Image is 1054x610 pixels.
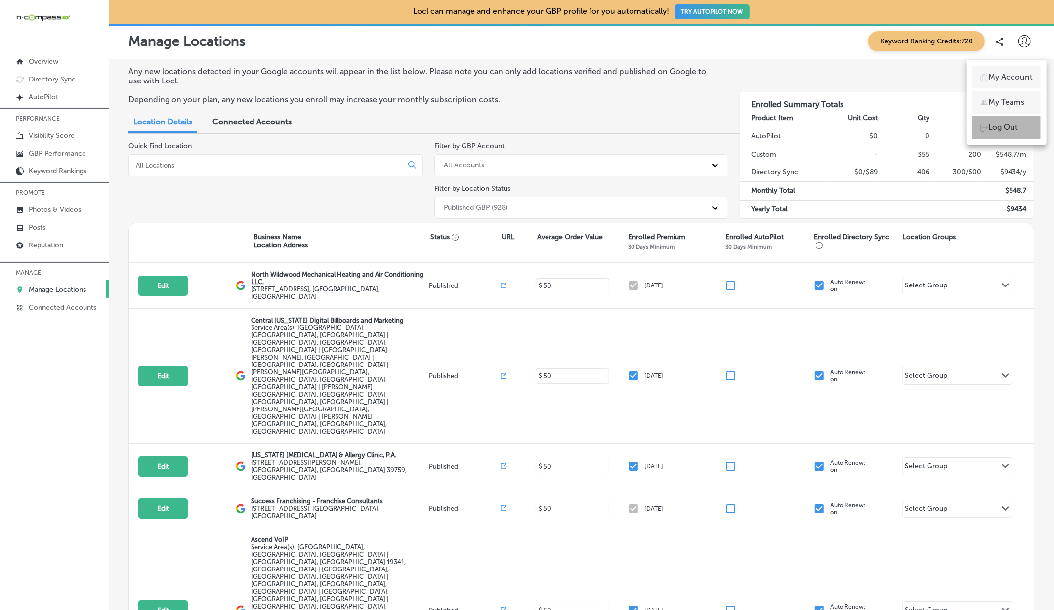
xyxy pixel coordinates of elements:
p: My Teams [988,96,1024,108]
p: Log Out [988,122,1018,133]
p: GBP Performance [29,149,86,158]
p: Reputation [29,241,63,249]
a: Log Out [972,116,1041,139]
button: TRY AUTOPILOT NOW [675,4,750,19]
p: Connected Accounts [29,303,96,312]
img: 660ab0bf-5cc7-4cb8-ba1c-48b5ae0f18e60NCTV_CLogo_TV_Black_-500x88.png [16,13,70,22]
p: Posts [29,223,45,232]
p: Keyword Rankings [29,167,86,175]
p: Directory Sync [29,75,76,83]
a: My Account [972,66,1041,88]
p: Photos & Videos [29,205,81,214]
a: My Teams [972,91,1041,114]
p: Overview [29,57,58,66]
p: My Account [988,71,1033,83]
p: Manage Locations [29,285,86,294]
p: Visibility Score [29,131,75,140]
p: AutoPilot [29,93,58,101]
